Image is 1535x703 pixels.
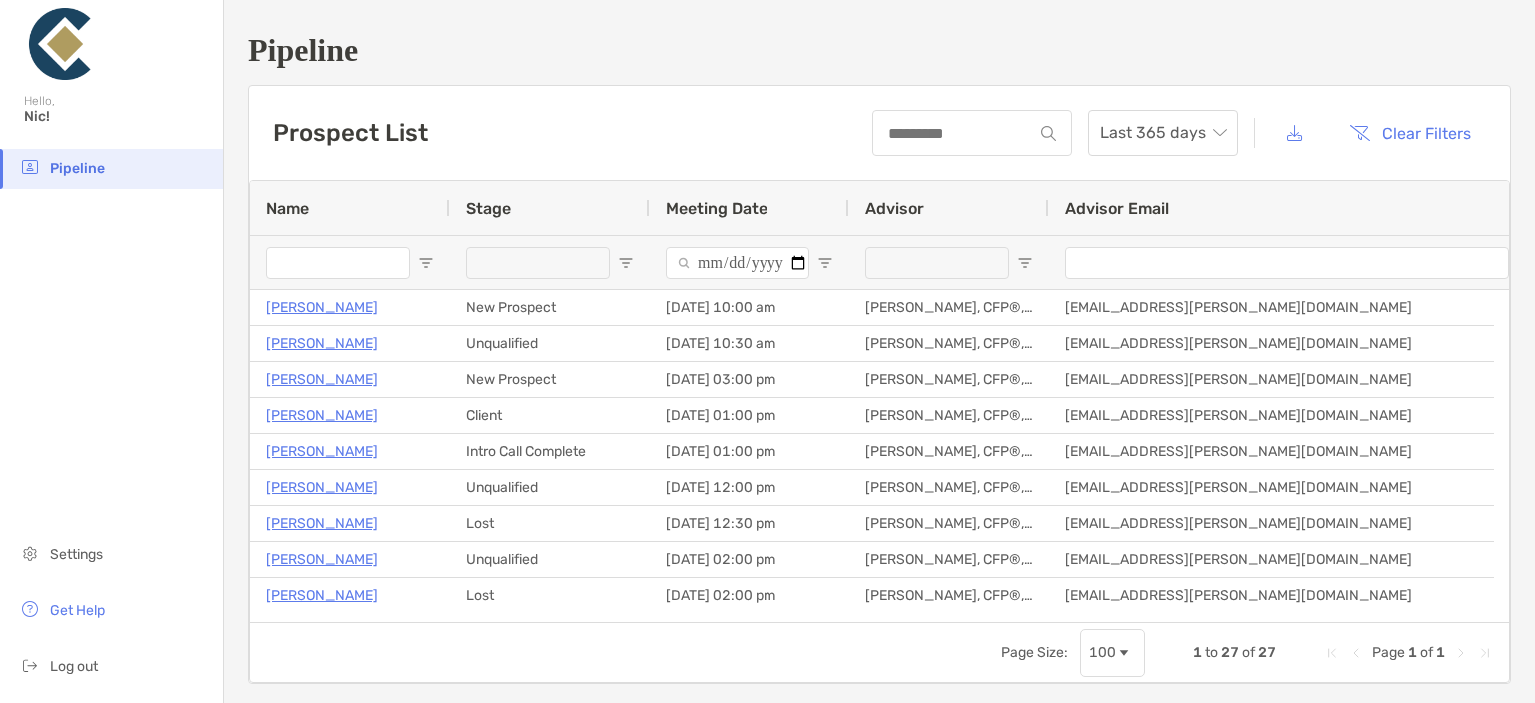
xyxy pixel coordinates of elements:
[50,602,105,619] span: Get Help
[266,295,378,320] a: [PERSON_NAME]
[450,398,650,433] div: Client
[650,398,849,433] div: [DATE] 01:00 pm
[266,547,378,572] a: [PERSON_NAME]
[1205,644,1218,661] span: to
[450,470,650,505] div: Unqualified
[266,403,378,428] a: [PERSON_NAME]
[450,506,650,541] div: Lost
[650,434,849,469] div: [DATE] 01:00 pm
[273,119,428,147] h3: Prospect List
[849,290,1049,325] div: [PERSON_NAME], CFP®, CFA
[666,247,809,279] input: Meeting Date Filter Input
[18,653,42,677] img: logout icon
[1089,644,1116,661] div: 100
[849,506,1049,541] div: [PERSON_NAME], CFP®, CFA
[18,541,42,565] img: settings icon
[248,32,1511,69] h1: Pipeline
[1221,644,1239,661] span: 27
[266,367,378,392] a: [PERSON_NAME]
[418,255,434,271] button: Open Filter Menu
[650,578,849,613] div: [DATE] 02:00 pm
[450,578,650,613] div: Lost
[1242,644,1255,661] span: of
[1065,247,1509,279] input: Advisor Email Filter Input
[618,255,634,271] button: Open Filter Menu
[1065,199,1169,218] span: Advisor Email
[50,160,105,177] span: Pipeline
[849,326,1049,361] div: [PERSON_NAME], CFP®, CFA
[849,578,1049,613] div: [PERSON_NAME], CFP®, CFA
[650,542,849,577] div: [DATE] 02:00 pm
[849,470,1049,505] div: [PERSON_NAME], CFP®, CFA
[1408,644,1417,661] span: 1
[1324,645,1340,661] div: First Page
[1436,644,1445,661] span: 1
[266,511,378,536] a: [PERSON_NAME]
[849,362,1049,397] div: [PERSON_NAME], CFP®, CFA
[266,247,410,279] input: Name Filter Input
[266,331,378,356] a: [PERSON_NAME]
[650,290,849,325] div: [DATE] 10:00 am
[817,255,833,271] button: Open Filter Menu
[450,326,650,361] div: Unqualified
[650,326,849,361] div: [DATE] 10:30 am
[18,597,42,621] img: get-help icon
[1453,645,1469,661] div: Next Page
[1193,644,1202,661] span: 1
[24,108,211,125] span: Nic!
[1001,644,1068,661] div: Page Size:
[865,199,924,218] span: Advisor
[849,542,1049,577] div: [PERSON_NAME], CFP®, CFA
[450,434,650,469] div: Intro Call Complete
[450,542,650,577] div: Unqualified
[18,155,42,179] img: pipeline icon
[650,506,849,541] div: [DATE] 12:30 pm
[1041,126,1056,141] img: input icon
[849,398,1049,433] div: [PERSON_NAME], CFP®, CFA
[450,290,650,325] div: New Prospect
[266,439,378,464] a: [PERSON_NAME]
[1080,629,1145,677] div: Page Size
[650,362,849,397] div: [DATE] 03:00 pm
[1420,644,1433,661] span: of
[849,434,1049,469] div: [PERSON_NAME], CFP®, CFA
[450,362,650,397] div: New Prospect
[466,199,511,218] span: Stage
[1258,644,1276,661] span: 27
[1100,111,1226,155] span: Last 365 days
[50,658,98,675] span: Log out
[24,8,96,80] img: Zoe Logo
[1372,644,1405,661] span: Page
[266,583,378,608] a: [PERSON_NAME]
[1477,645,1493,661] div: Last Page
[666,199,767,218] span: Meeting Date
[650,470,849,505] div: [DATE] 12:00 pm
[1348,645,1364,661] div: Previous Page
[266,199,309,218] span: Name
[1017,255,1033,271] button: Open Filter Menu
[50,546,103,563] span: Settings
[266,475,378,500] a: [PERSON_NAME]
